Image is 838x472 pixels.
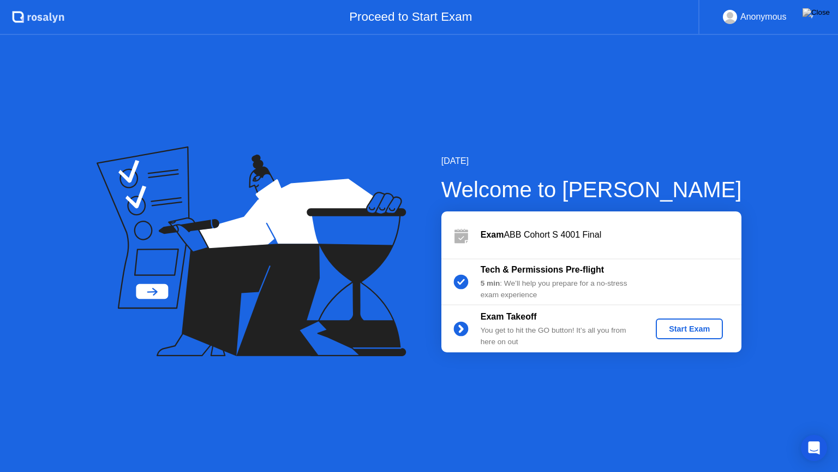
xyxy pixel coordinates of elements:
div: Anonymous [740,10,787,24]
b: 5 min [481,279,500,287]
b: Exam Takeoff [481,312,537,321]
div: You get to hit the GO button! It’s all you from here on out [481,325,638,347]
div: Start Exam [660,324,719,333]
div: Open Intercom Messenger [801,435,827,461]
div: Welcome to [PERSON_NAME] [441,173,742,206]
b: Exam [481,230,504,239]
b: Tech & Permissions Pre-flight [481,265,604,274]
div: [DATE] [441,155,742,168]
div: ABB Cohort S 4001 Final [481,228,741,241]
button: Start Exam [656,318,723,339]
img: Close [803,8,830,17]
div: : We’ll help you prepare for a no-stress exam experience [481,278,638,300]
